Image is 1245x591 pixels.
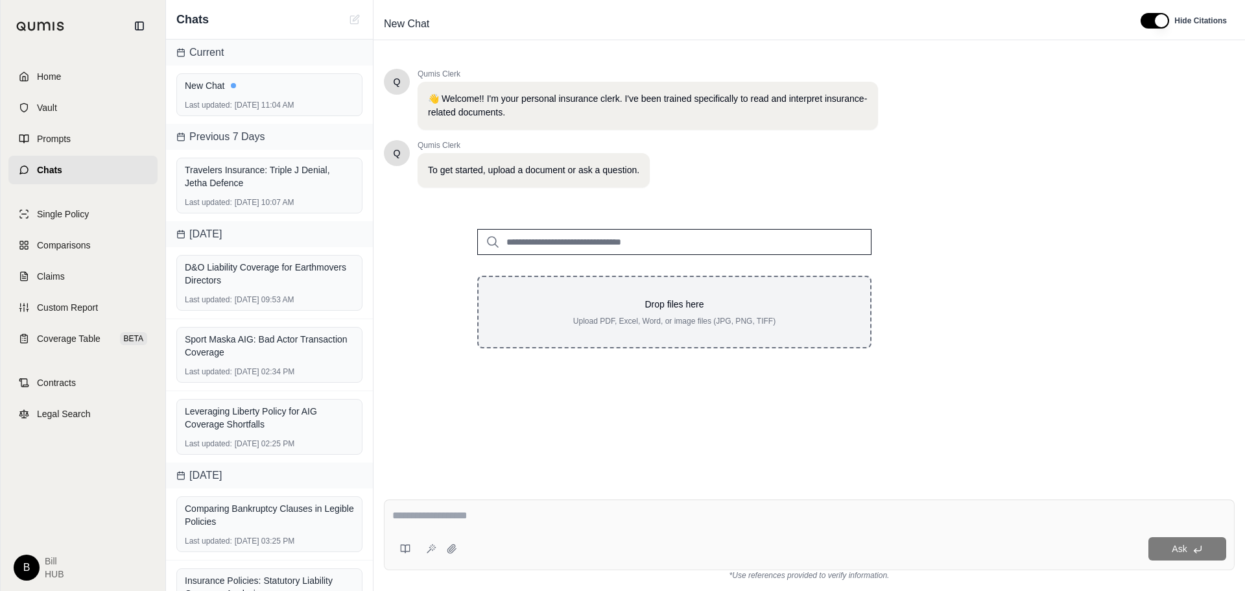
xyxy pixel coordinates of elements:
span: Hide Citations [1174,16,1227,26]
div: [DATE] 03:25 PM [185,536,354,546]
div: B [14,555,40,581]
p: To get started, upload a document or ask a question. [428,163,639,177]
div: Current [166,40,373,66]
div: [DATE] [166,221,373,247]
div: [DATE] 11:04 AM [185,100,354,110]
span: Contracts [37,376,76,389]
span: Home [37,70,61,83]
div: Edit Title [379,14,1125,34]
span: Qumis Clerk [418,140,650,151]
div: Previous 7 Days [166,124,373,150]
span: Legal Search [37,407,91,420]
p: Drop files here [499,298,849,311]
span: Last updated: [185,439,232,449]
div: Travelers Insurance: Triple J Denial, Jetha Defence [185,163,354,189]
a: Vault [8,93,158,122]
span: Last updated: [185,295,232,305]
a: Prompts [8,125,158,153]
div: D&O Liability Coverage for Earthmovers Directors [185,261,354,287]
span: Hello [394,147,401,160]
span: Last updated: [185,367,232,377]
a: Comparisons [8,231,158,259]
a: Single Policy [8,200,158,228]
span: New Chat [379,14,434,34]
button: Ask [1148,537,1226,561]
a: Claims [8,262,158,291]
div: [DATE] 09:53 AM [185,295,354,305]
div: Sport Maska AIG: Bad Actor Transaction Coverage [185,333,354,359]
a: Chats [8,156,158,184]
span: Single Policy [37,208,89,221]
span: Qumis Clerk [418,69,878,79]
div: [DATE] [166,463,373,488]
button: New Chat [347,12,362,27]
div: Comparing Bankruptcy Clauses in Legible Policies [185,502,354,528]
span: Coverage Table [37,332,101,345]
span: HUB [45,568,64,581]
div: [DATE] 02:34 PM [185,367,354,377]
p: 👋 Welcome!! I'm your personal insurance clerk. I've been trained specifically to read and interpr... [428,92,868,119]
span: Last updated: [185,197,232,208]
span: Bill [45,555,64,568]
span: Last updated: [185,536,232,546]
div: [DATE] 02:25 PM [185,439,354,449]
span: Hello [394,75,401,88]
a: Coverage TableBETA [8,324,158,353]
span: Chats [37,163,62,176]
img: Qumis Logo [16,21,65,31]
p: Upload PDF, Excel, Word, or image files (JPG, PNG, TIFF) [499,316,849,326]
div: Leveraging Liberty Policy for AIG Coverage Shortfalls [185,405,354,431]
a: Legal Search [8,400,158,428]
span: Vault [37,101,57,114]
a: Home [8,62,158,91]
span: Last updated: [185,100,232,110]
div: *Use references provided to verify information. [384,570,1235,581]
span: BETA [120,332,147,345]
span: Comparisons [37,239,90,252]
a: Custom Report [8,293,158,322]
span: Claims [37,270,65,283]
button: Collapse sidebar [129,16,150,36]
span: Custom Report [37,301,98,314]
div: New Chat [185,79,354,92]
span: Chats [176,10,209,29]
span: Ask [1172,544,1187,554]
div: [DATE] 10:07 AM [185,197,354,208]
a: Contracts [8,368,158,397]
span: Prompts [37,132,71,145]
